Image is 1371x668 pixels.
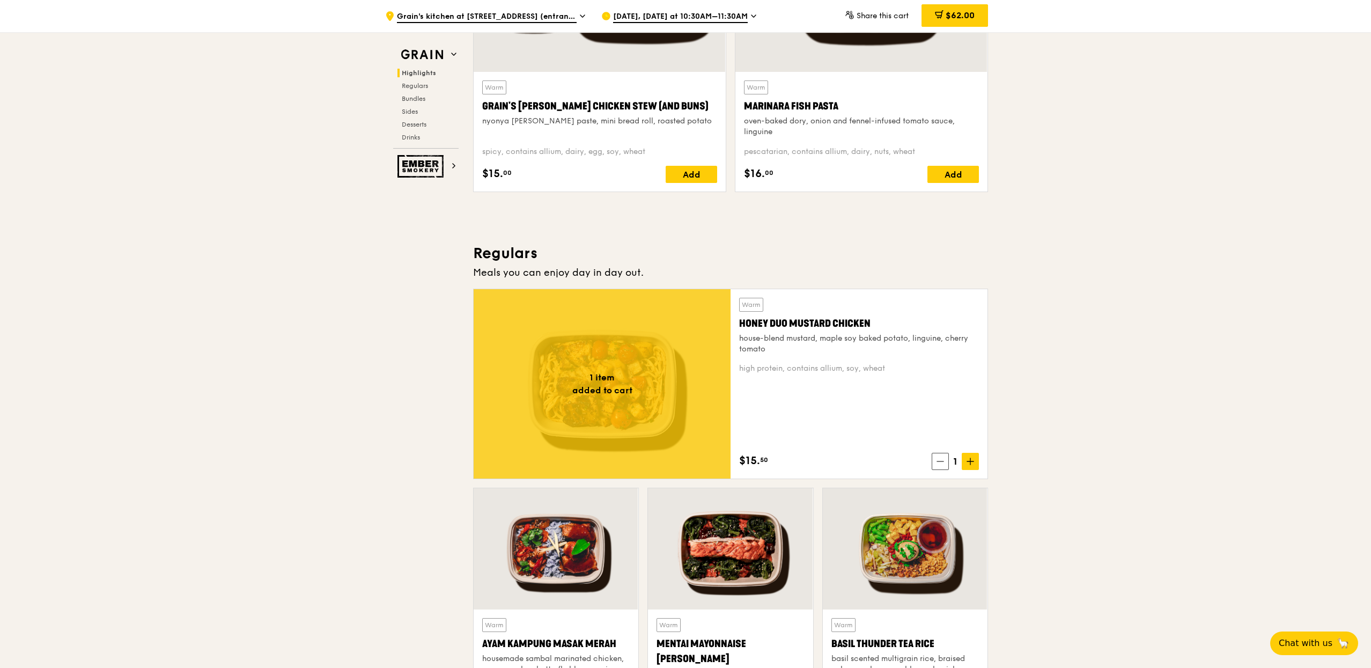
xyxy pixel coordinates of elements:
[503,168,512,177] span: 00
[744,99,979,114] div: Marinara Fish Pasta
[482,99,717,114] div: Grain's [PERSON_NAME] Chicken Stew (and buns)
[402,82,428,90] span: Regulars
[473,244,988,263] h3: Regulars
[744,166,765,182] span: $16.
[657,618,681,632] div: Warm
[402,121,426,128] span: Desserts
[666,166,717,183] div: Add
[739,298,763,312] div: Warm
[402,95,425,102] span: Bundles
[831,618,856,632] div: Warm
[744,80,768,94] div: Warm
[482,146,717,157] div: spicy, contains allium, dairy, egg, soy, wheat
[1337,637,1350,650] span: 🦙
[482,80,506,94] div: Warm
[739,333,979,355] div: house-blend mustard, maple soy baked potato, linguine, cherry tomato
[402,108,418,115] span: Sides
[949,454,962,469] span: 1
[946,10,975,20] span: $62.00
[831,636,979,651] div: Basil Thunder Tea Rice
[397,45,447,64] img: Grain web logo
[739,316,979,331] div: Honey Duo Mustard Chicken
[402,69,436,77] span: Highlights
[397,155,447,178] img: Ember Smokery web logo
[482,166,503,182] span: $15.
[739,453,760,469] span: $15.
[760,456,768,464] span: 50
[739,363,979,374] div: high protein, contains allium, soy, wheat
[1270,632,1358,655] button: Chat with us🦙
[657,636,804,666] div: Mentai Mayonnaise [PERSON_NAME]
[744,146,979,157] div: pescatarian, contains allium, dairy, nuts, wheat
[397,11,577,23] span: Grain's kitchen at [STREET_ADDRESS] (entrance along [PERSON_NAME][GEOGRAPHIC_DATA])
[765,168,773,177] span: 00
[744,116,979,137] div: oven-baked dory, onion and fennel-infused tomato sauce, linguine
[473,265,988,280] div: Meals you can enjoy day in day out.
[482,618,506,632] div: Warm
[613,11,748,23] span: [DATE], [DATE] at 10:30AM–11:30AM
[482,636,630,651] div: Ayam Kampung Masak Merah
[857,11,909,20] span: Share this cart
[402,134,420,141] span: Drinks
[482,116,717,127] div: nyonya [PERSON_NAME] paste, mini bread roll, roasted potato
[927,166,979,183] div: Add
[1279,637,1332,650] span: Chat with us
